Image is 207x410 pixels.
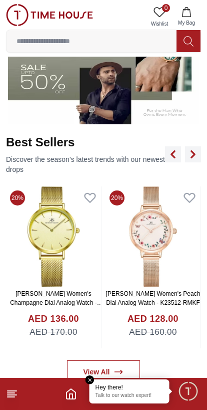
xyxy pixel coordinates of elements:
[147,20,172,28] span: Wishlist
[8,18,199,124] img: Men's Watches Banner
[6,154,165,174] p: Discover the season’s latest trends with our newest drops
[95,392,163,399] p: Talk to our watch expert!
[6,4,93,26] img: ...
[109,190,124,206] span: 20%
[6,134,165,150] h2: Best Sellers
[95,383,163,391] div: Hey there!
[10,290,103,315] a: [PERSON_NAME] Women's Champagne Dial Analog Watch - K22519-GMGC
[65,388,77,400] a: Home
[6,186,101,287] img: Kenneth Scott Women's Champagne Dial Analog Watch - K22519-GMGC
[105,186,200,287] img: Kenneth Scott Women's Peach Dial Analog Watch - K23512-RMKF
[85,375,94,384] em: Close tooltip
[106,290,200,306] a: [PERSON_NAME] Women's Peach Dial Analog Watch - K23512-RMKF
[177,380,199,402] div: Chat Widget
[174,19,199,27] span: My Bag
[129,326,177,339] span: AED 160.00
[127,312,178,326] h4: AED 128.00
[28,312,79,326] h4: AED 136.00
[67,360,140,383] a: View All
[147,4,172,30] a: 0Wishlist
[29,326,77,339] span: AED 170.00
[172,4,201,30] button: My Bag
[10,190,25,206] span: 20%
[162,4,170,12] span: 0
